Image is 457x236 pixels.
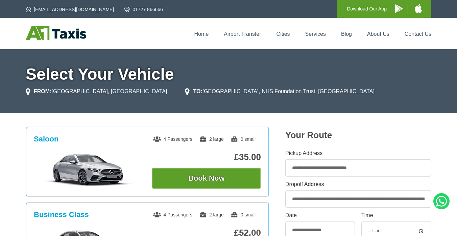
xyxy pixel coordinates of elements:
img: A1 Taxis iPhone App [415,4,422,13]
h3: Saloon [34,135,58,143]
li: [GEOGRAPHIC_DATA], NHS Foundation Trust, [GEOGRAPHIC_DATA] [185,87,374,96]
strong: FROM: [34,88,51,94]
a: 01727 866666 [124,6,163,13]
a: Services [305,31,326,37]
label: Pickup Address [285,151,431,156]
a: Blog [341,31,352,37]
img: A1 Taxis Android App [395,4,403,13]
a: Airport Transfer [224,31,261,37]
a: [EMAIL_ADDRESS][DOMAIN_NAME] [26,6,114,13]
h1: Select Your Vehicle [26,66,431,82]
a: Home [194,31,209,37]
span: 4 Passengers [153,212,192,217]
span: 0 small [231,212,256,217]
img: A1 Taxis St Albans LTD [26,26,86,40]
h2: Your Route [285,130,431,140]
span: 2 large [199,212,224,217]
span: 0 small [231,136,256,142]
li: [GEOGRAPHIC_DATA], [GEOGRAPHIC_DATA] [26,87,167,96]
span: 2 large [199,136,224,142]
a: Contact Us [405,31,431,37]
p: Download Our App [347,5,387,13]
img: Saloon [38,153,139,187]
p: £35.00 [152,152,261,162]
a: Cities [276,31,290,37]
label: Date [285,213,355,218]
button: Book Now [152,168,261,189]
a: About Us [367,31,389,37]
h3: Business Class [34,210,89,219]
label: Time [361,213,431,218]
span: 4 Passengers [153,136,192,142]
label: Dropoff Address [285,182,431,187]
strong: TO: [193,88,202,94]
